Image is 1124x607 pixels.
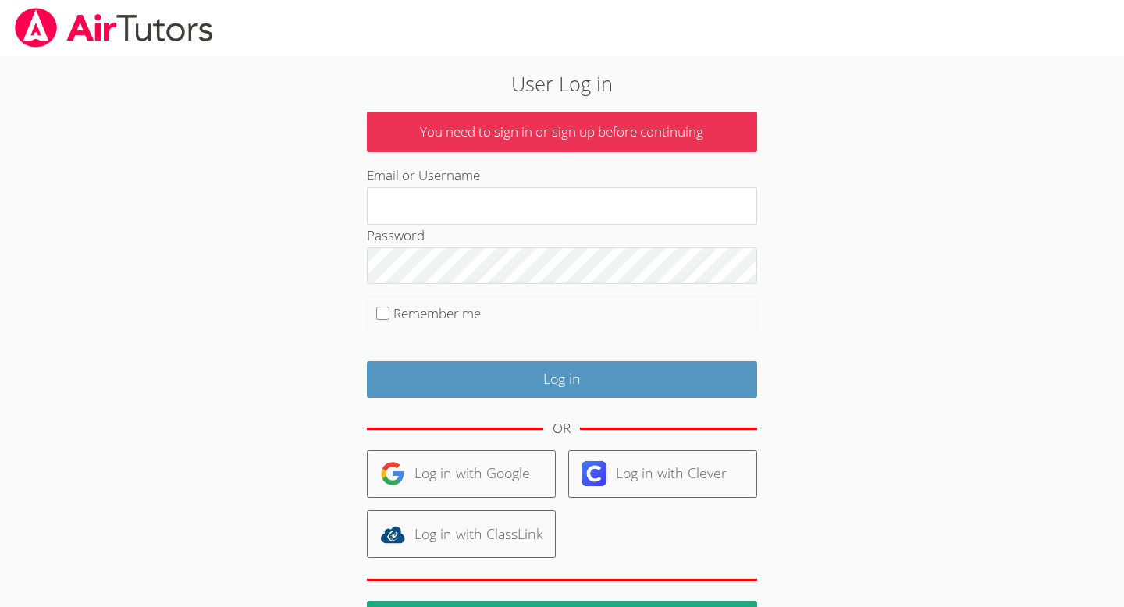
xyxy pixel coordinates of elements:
label: Remember me [393,304,481,322]
p: You need to sign in or sign up before continuing [367,112,757,153]
a: Log in with ClassLink [367,510,556,558]
label: Password [367,226,425,244]
label: Email or Username [367,166,480,184]
div: OR [553,417,571,440]
input: Log in [367,361,757,398]
a: Log in with Google [367,450,556,498]
a: Log in with Clever [568,450,757,498]
h2: User Log in [258,69,866,98]
img: airtutors_banner-c4298cdbf04f3fff15de1276eac7730deb9818008684d7c2e4769d2f7ddbe033.png [13,8,215,48]
img: google-logo-50288ca7cdecda66e5e0955fdab243c47b7ad437acaf1139b6f446037453330a.svg [380,461,405,486]
img: classlink-logo-d6bb404cc1216ec64c9a2012d9dc4662098be43eaf13dc465df04b49fa7ab582.svg [380,522,405,547]
img: clever-logo-6eab21bc6e7a338710f1a6ff85c0baf02591cd810cc4098c63d3a4b26e2feb20.svg [582,461,606,486]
